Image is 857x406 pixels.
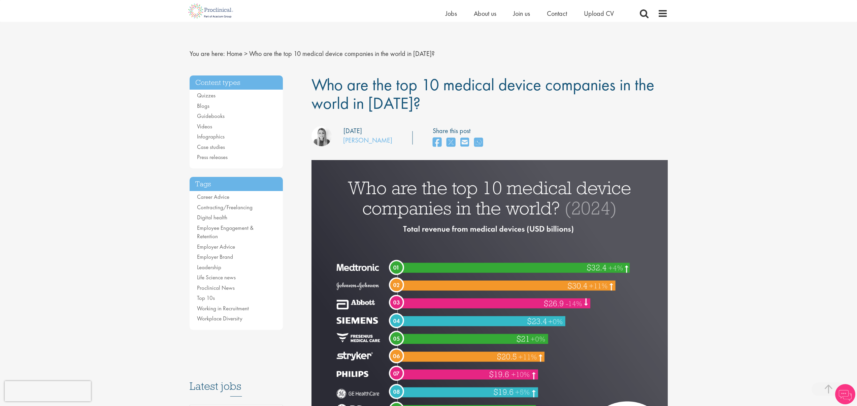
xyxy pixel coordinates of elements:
label: Share this post [433,126,486,136]
div: [DATE] [343,126,362,136]
a: Press releases [197,153,228,161]
span: Who are the top 10 medical device companies in the world in [DATE]? [311,74,654,114]
span: You are here: [190,49,225,58]
iframe: reCAPTCHA [5,381,91,401]
a: Quizzes [197,92,216,99]
a: Videos [197,123,212,130]
span: Who are the top 10 medical device companies in the world in [DATE]? [249,49,435,58]
img: Hannah Burke [311,126,332,146]
a: [PERSON_NAME] [343,136,392,145]
a: breadcrumb link [227,49,242,58]
h3: Content types [190,75,283,90]
a: About us [474,9,496,18]
a: Life Science news [197,274,236,281]
a: Career Advice [197,193,229,200]
a: Join us [513,9,530,18]
span: > [244,49,248,58]
a: Upload CV [584,9,614,18]
a: Employer Brand [197,253,233,260]
a: Working in Recruitment [197,305,249,312]
h3: Latest jobs [190,364,283,397]
a: Top 10s [197,294,215,302]
a: Employee Engagement & Retention [197,224,254,240]
a: Contact [547,9,567,18]
a: share on facebook [433,135,441,150]
a: share on twitter [447,135,455,150]
a: Contracting/Freelancing [197,204,253,211]
a: Infographics [197,133,225,140]
a: Blogs [197,102,209,110]
a: Jobs [446,9,457,18]
a: Guidebooks [197,112,225,120]
a: share on whats app [474,135,483,150]
a: Proclinical News [197,284,235,291]
img: Chatbot [835,384,855,404]
a: Workplace Diversity [197,315,242,322]
a: Employer Advice [197,243,235,250]
h3: Tags [190,177,283,191]
a: Case studies [197,143,225,151]
a: share on email [460,135,469,150]
a: Leadership [197,263,221,271]
a: Digital health [197,214,227,221]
